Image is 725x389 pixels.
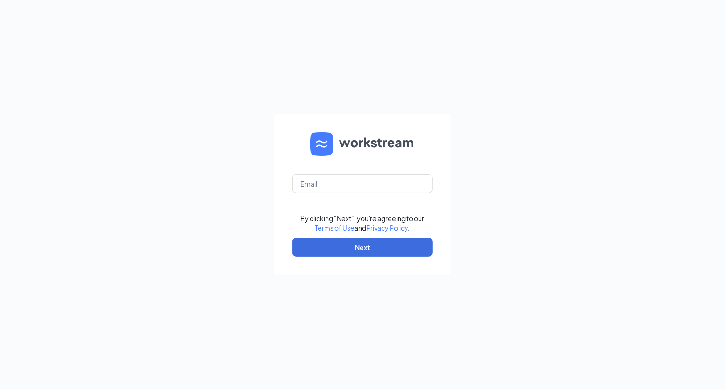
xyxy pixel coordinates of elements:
[367,223,408,232] a: Privacy Policy
[292,174,433,193] input: Email
[292,238,433,257] button: Next
[310,132,415,156] img: WS logo and Workstream text
[315,223,355,232] a: Terms of Use
[301,214,425,232] div: By clicking "Next", you're agreeing to our and .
